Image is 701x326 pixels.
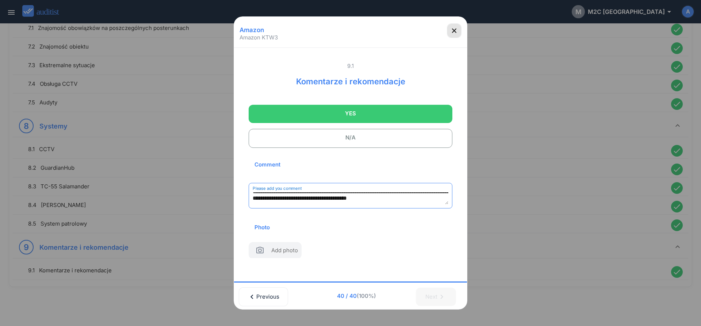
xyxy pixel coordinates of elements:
[258,106,443,121] span: YES
[249,216,276,239] h2: Photo
[237,23,267,37] h1: Amazon
[290,70,411,87] div: Komentarze i rekomendacje
[249,153,286,176] h2: Comment
[271,246,298,257] span: Add photo
[253,192,448,204] textarea: Please add you comment
[249,62,452,70] span: 9.1
[248,289,279,305] div: Previous
[299,292,414,300] span: 40 / 40
[357,292,376,299] span: (100%)
[240,34,278,41] span: Amazon KTW3
[258,130,443,145] span: N/A
[239,287,288,306] button: Previous
[248,292,256,301] i: chevron_left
